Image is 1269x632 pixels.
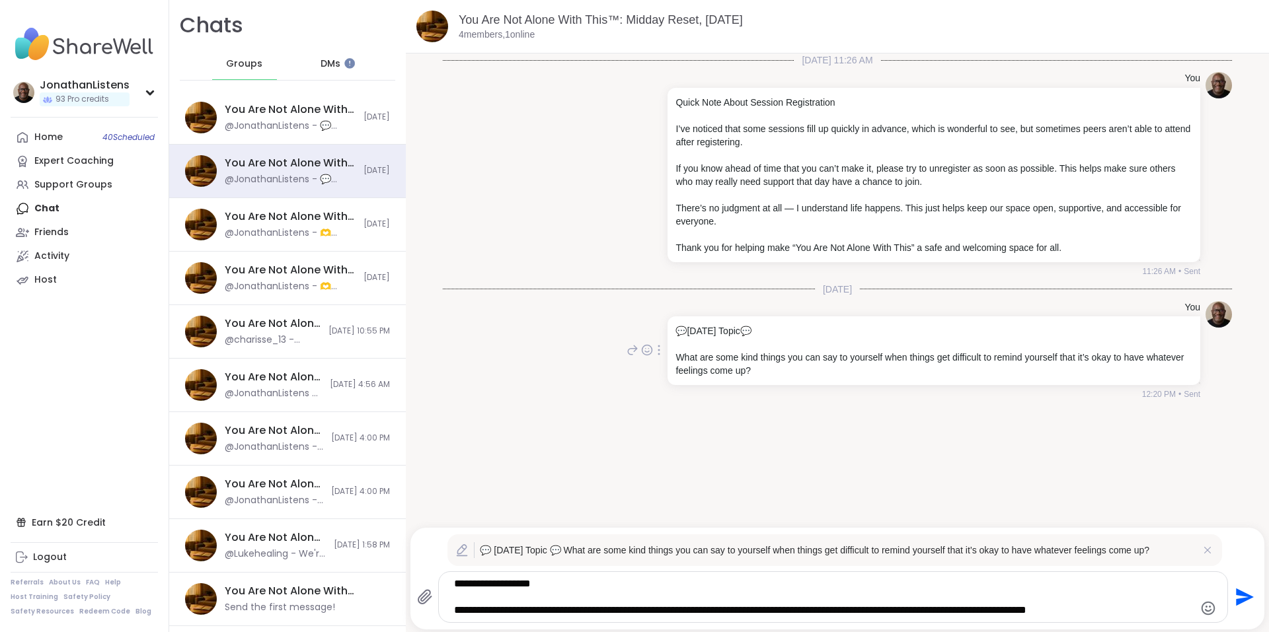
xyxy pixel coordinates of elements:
[1200,600,1216,616] button: Emoji picker
[225,477,323,491] div: You Are Not Alone With This™, [DATE]
[1184,301,1200,314] h4: You
[225,120,356,133] div: @JonathanListens - 💬 [DATE] Topic 💬 What are some kind things you can say to yourself when things...
[1184,388,1200,400] span: Sent
[416,11,448,42] img: You Are Not Alone With This™: Midday Reset, Oct 16
[11,578,44,587] a: Referrals
[675,324,1192,337] p: [DATE] Topic
[11,592,58,602] a: Host Training
[225,584,382,598] div: You Are Not Alone With This™: Midday Reset, [DATE]
[225,601,335,614] div: Send the first message!
[740,326,751,336] span: 💬
[1206,72,1232,98] img: https://sharewell-space-live.sfo3.digitaloceanspaces.com/user-generated/0e2c5150-e31e-4b6a-957d-4...
[331,486,390,497] span: [DATE] 4:00 PM
[185,583,217,615] img: You Are Not Alone With This™: Midday Reset, Oct 18
[225,280,356,293] div: @JonathanListens - 🫶 [DATE] Topic 🫶 What’s a time you allowed yourself to be supported instead of...
[185,476,217,508] img: You Are Not Alone With This™, Oct 12
[185,262,217,294] img: You Are Not Alone With This™: Midday Reset, Oct 15
[364,272,390,283] span: [DATE]
[675,201,1192,228] p: There’s no judgment at all — I understand life happens. This just helps keep our space open, supp...
[794,53,880,67] span: [DATE] 11:26 AM
[225,440,323,454] div: @JonathanListens - Quick Note About Session Registration I’ve noticed that some sessions fill up ...
[226,57,262,71] span: Groups
[459,13,743,26] a: You Are Not Alone With This™: Midday Reset, [DATE]
[105,578,121,587] a: Help
[225,227,356,240] div: @JonathanListens - 🫶 [DATE] Topic 🫶 What’s a time you allowed yourself to be supported instead of...
[34,155,114,168] div: Expert Coaching
[225,334,321,347] div: @charisse_13 - @GayleG Happy Birthday! I don’t like this for you! I am sorry you had a birthday l...
[11,21,158,67] img: ShareWell Nav Logo
[675,162,1192,188] p: If you know ahead of time that you can’t make it, please try to unregister as soon as possible. T...
[1184,265,1200,277] span: Sent
[13,82,34,103] img: JonathanListens
[11,125,158,149] a: Home40Scheduled
[11,149,158,173] a: Expert Coaching
[185,423,217,454] img: You Are Not Alone With This™: Midday Reset, Oct 12
[49,578,81,587] a: About Us
[1142,265,1176,277] span: 11:26 AM
[815,283,860,296] span: [DATE]
[331,433,390,444] span: [DATE] 4:00 PM
[328,326,390,337] span: [DATE] 10:55 PM
[330,379,390,390] span: [DATE] 4:56 AM
[225,370,322,384] div: You Are Not Alone With This™: Midday Reset, [DATE]
[34,226,69,239] div: Friends
[11,268,158,292] a: Host
[225,547,326,561] div: @Lukehealing - We're here for you
[225,156,356,170] div: You Are Not Alone With This™: Midday Reset, [DATE]
[11,173,158,197] a: Support Groups
[86,578,100,587] a: FAQ
[675,351,1192,377] p: What are some kind things you can say to yourself when things get difficult to remind yourself th...
[102,132,155,143] span: 40 Scheduled
[11,221,158,244] a: Friends
[185,209,217,240] img: You Are Not Alone With This™, Oct 15
[1142,388,1176,400] span: 12:20 PM
[459,28,535,42] p: 4 members, 1 online
[180,11,243,40] h1: Chats
[1228,582,1258,612] button: Send
[34,131,63,144] div: Home
[334,540,390,551] span: [DATE] 1:58 PM
[454,577,1190,617] textarea: Type your message
[34,273,57,287] div: Host
[185,316,217,347] img: You Are Not Alone With This™, Oct 14
[225,316,321,331] div: You Are Not Alone With This™, [DATE]
[33,551,67,564] div: Logout
[364,165,390,176] span: [DATE]
[34,250,69,263] div: Activity
[1178,265,1181,277] span: •
[185,102,217,133] img: You Are Not Alone With This™, Oct 16
[185,530,217,561] img: You Are Not Alone With This™: Midday Reset, Oct 13
[79,607,130,616] a: Redeem Code
[344,58,355,69] iframe: Spotlight
[1178,388,1181,400] span: •
[40,78,130,92] div: JonathanListens
[225,263,356,277] div: You Are Not Alone With This™: Midday Reset, [DATE]
[135,607,151,616] a: Blog
[225,209,356,224] div: You Are Not Alone With This™, [DATE]
[185,155,217,187] img: You Are Not Alone With This™: Midday Reset, Oct 16
[11,607,74,616] a: Safety Resources
[1206,301,1232,328] img: https://sharewell-space-live.sfo3.digitaloceanspaces.com/user-generated/0e2c5150-e31e-4b6a-957d-4...
[225,530,326,545] div: You Are Not Alone With This™: Midday Reset, [DATE]
[321,57,340,71] span: DMs
[34,178,112,192] div: Support Groups
[11,510,158,534] div: Earn $20 Credit
[225,387,322,400] div: @JonathanListens - Quick Note About Session Registration I’ve noticed that some of my sessions fi...
[675,326,687,336] span: 💬
[675,241,1192,254] p: Thank you for helping make “You Are Not Alone With This” a safe and welcoming space for all.
[1184,72,1200,85] h4: You
[225,102,356,117] div: You Are Not Alone With This™, [DATE]
[56,94,109,105] span: 93 Pro credits
[11,545,158,569] a: Logout
[480,544,1195,557] p: 💬 [DATE] Topic 💬 What are some kind things you can say to yourself when things get difficult to r...
[364,219,390,230] span: [DATE]
[364,112,390,123] span: [DATE]
[225,423,323,438] div: You Are Not Alone With This™: Midday Reset, [DATE]
[675,96,1192,109] p: Quick Note About Session Registration
[225,494,323,507] div: @JonathanListens - Quick Note About Session Registration I’ve noticed that some sessions fill up ...
[225,173,356,186] div: @JonathanListens - 💬 [DATE] Topic 💬 What are some kind things you can say to yourself when things...
[11,244,158,268] a: Activity
[185,369,217,401] img: You Are Not Alone With This™: Midday Reset, Oct 17
[63,592,110,602] a: Safety Policy
[675,122,1192,149] p: I’ve noticed that some sessions fill up quickly in advance, which is wonderful to see, but someti...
